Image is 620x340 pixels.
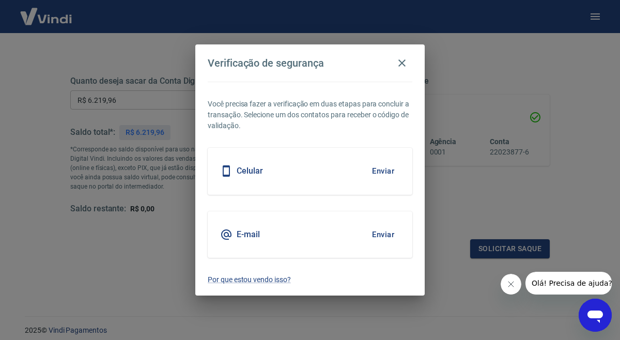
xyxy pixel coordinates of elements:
iframe: Fechar mensagem [501,274,521,295]
p: Você precisa fazer a verificação em duas etapas para concluir a transação. Selecione um dos conta... [208,99,412,131]
span: Olá! Precisa de ajuda? [6,7,87,16]
iframe: Botão para abrir a janela de mensagens [579,299,612,332]
h5: Celular [237,166,263,176]
iframe: Mensagem da empresa [525,272,612,295]
a: Por que estou vendo isso? [208,274,412,285]
button: Enviar [366,224,400,245]
h5: E-mail [237,229,260,240]
h4: Verificação de segurança [208,57,324,69]
button: Enviar [366,160,400,182]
